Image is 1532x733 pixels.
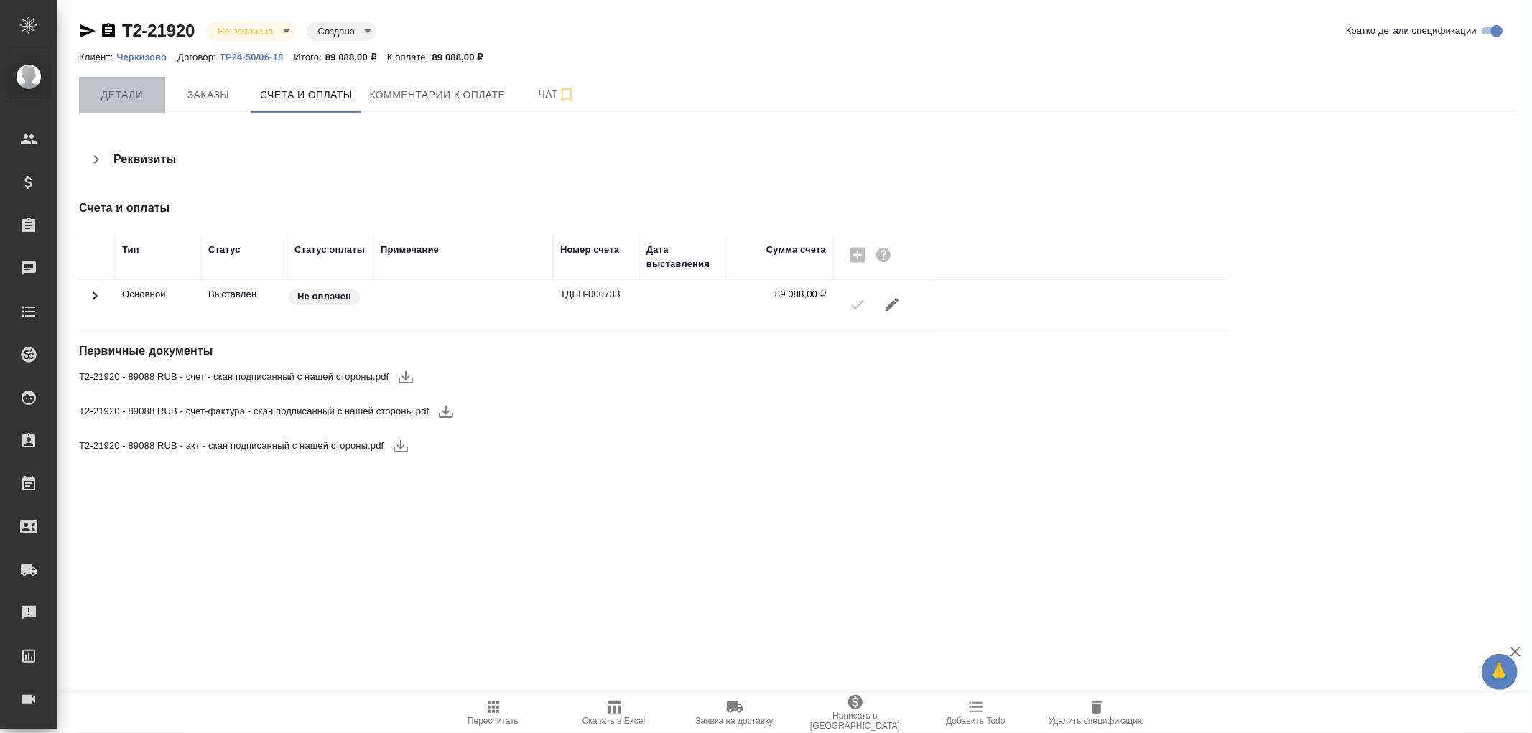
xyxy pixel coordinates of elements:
[206,22,294,41] div: Не оплачена
[560,243,619,257] div: Номер счета
[387,52,432,62] p: К оплате:
[1049,716,1144,726] span: Удалить спецификацию
[646,243,718,271] div: Дата выставления
[307,22,376,41] div: Не оплачена
[220,50,294,62] a: ТР24-50/06-18
[554,693,674,733] button: Скачать в Excel
[1487,657,1512,687] span: 🙏
[79,342,1037,360] h4: Первичные документы
[116,52,177,62] p: Черкизово
[79,52,116,62] p: Клиент:
[804,711,907,731] span: Написать в [GEOGRAPHIC_DATA]
[213,25,277,37] button: Не оплачена
[79,200,1037,217] h4: Счета и оплаты
[522,85,591,103] span: Чат
[1036,693,1157,733] button: Удалить спецификацию
[86,296,103,307] span: Toggle Row Expanded
[558,86,575,103] svg: Подписаться
[122,21,195,40] a: Т2-21920
[582,716,645,726] span: Скачать в Excel
[553,280,639,330] td: ТДБП-000738
[100,22,117,39] button: Скопировать ссылку
[1346,24,1477,38] span: Кратко детали спецификации
[468,716,519,726] span: Пересчитать
[766,243,826,257] div: Сумма счета
[294,243,365,257] div: Статус оплаты
[370,86,506,104] span: Комментарии к оплате
[116,50,177,62] a: Черкизово
[381,243,439,257] div: Примечание
[297,289,351,304] p: Не оплачен
[177,52,220,62] p: Договор:
[79,404,429,419] span: Т2-21920 - 89088 RUB - счет-фактура - скан подписанный с нашей стороны.pdf
[122,243,139,257] div: Тип
[795,693,916,733] button: Написать в [GEOGRAPHIC_DATA]
[946,716,1005,726] span: Добавить Todo
[79,370,389,384] span: Т2-21920 - 89088 RUB - счет - скан подписанный с нашей стороны.pdf
[220,52,294,62] p: ТР24-50/06-18
[1482,654,1518,690] button: 🙏
[875,287,909,322] button: Редактировать
[208,243,241,257] div: Статус
[433,693,554,733] button: Пересчитать
[79,22,96,39] button: Скопировать ссылку для ЯМессенджера
[674,693,795,733] button: Заявка на доставку
[115,280,201,330] td: Основной
[113,151,176,168] h4: Реквизиты
[916,693,1036,733] button: Добавить Todo
[695,716,773,726] span: Заявка на доставку
[88,86,157,104] span: Детали
[260,86,353,104] span: Счета и оплаты
[325,52,387,62] p: 89 088,00 ₽
[174,86,243,104] span: Заказы
[432,52,494,62] p: 89 088,00 ₽
[79,439,384,453] span: Т2-21920 - 89088 RUB - акт - скан подписанный с нашей стороны.pdf
[725,280,833,330] td: 89 088,00 ₽
[314,25,359,37] button: Создана
[208,287,280,302] p: Все изменения в спецификации заблокированы
[294,52,325,62] p: Итого:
